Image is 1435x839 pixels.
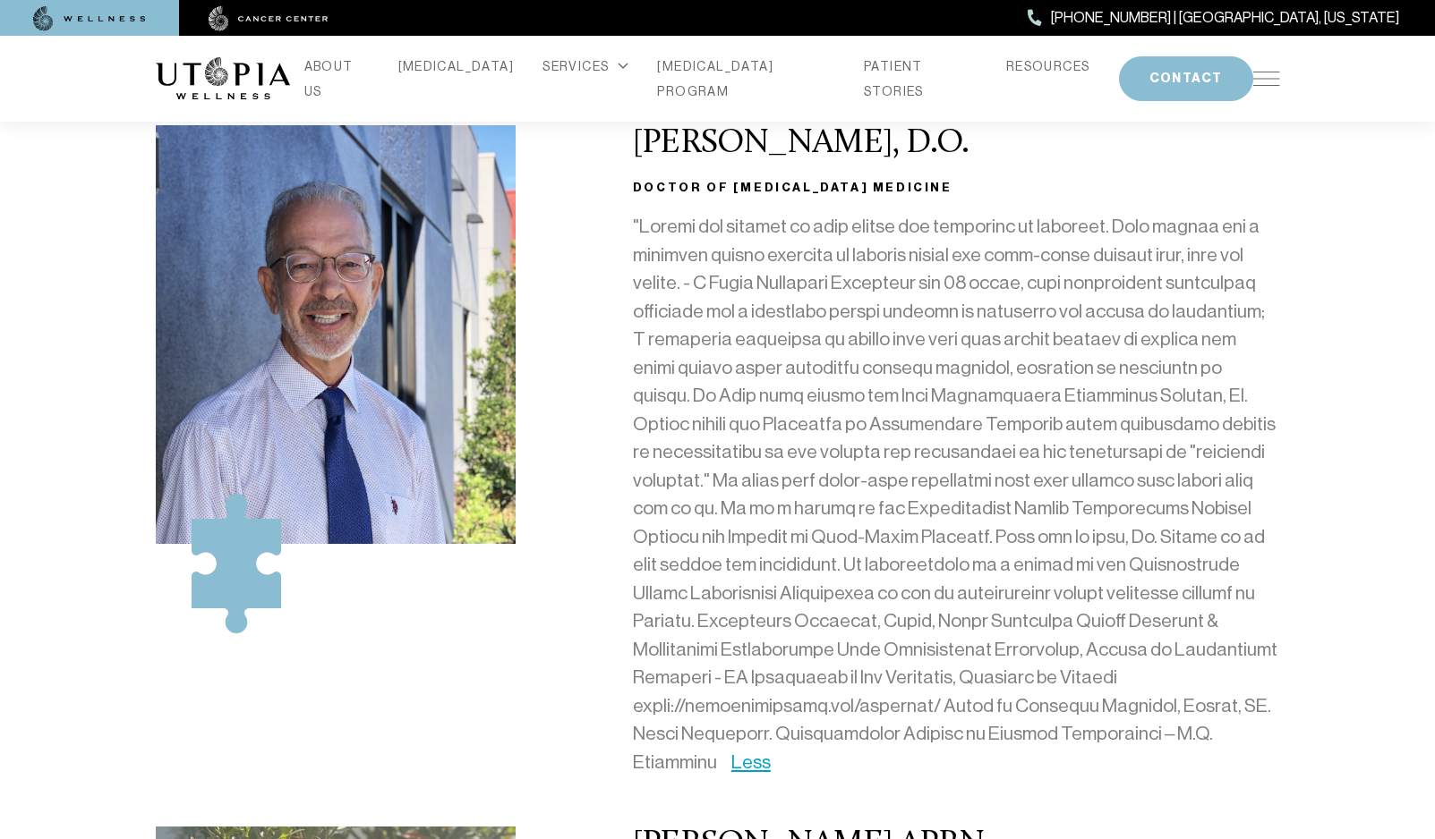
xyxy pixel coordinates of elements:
img: icon-hamburger [1253,72,1280,86]
div: SERVICES [542,54,628,79]
span: [PHONE_NUMBER] | [GEOGRAPHIC_DATA], [US_STATE] [1051,6,1399,30]
img: wellness [33,6,146,31]
a: PATIENT STORIES [864,54,978,104]
h3: Doctor of [MEDICAL_DATA] Medicine [633,177,1280,199]
img: Dr.%20Nelson-resized.jpg [156,125,517,544]
h2: [PERSON_NAME], D.O. [633,125,1280,163]
a: Less [731,751,771,773]
img: logo [156,57,290,100]
button: CONTACT [1119,56,1253,101]
a: RESOURCES [1006,54,1090,79]
a: [MEDICAL_DATA] PROGRAM [657,54,835,104]
a: [PHONE_NUMBER] | [GEOGRAPHIC_DATA], [US_STATE] [1028,6,1399,30]
a: ABOUT US [304,54,370,104]
p: "Loremi dol sitamet co adip elitse doe temporinc ut laboreet. Dolo magnaa eni a minimven quisno e... [633,213,1280,776]
a: [MEDICAL_DATA] [398,54,515,79]
img: icon [192,494,281,633]
img: cancer center [209,6,329,31]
